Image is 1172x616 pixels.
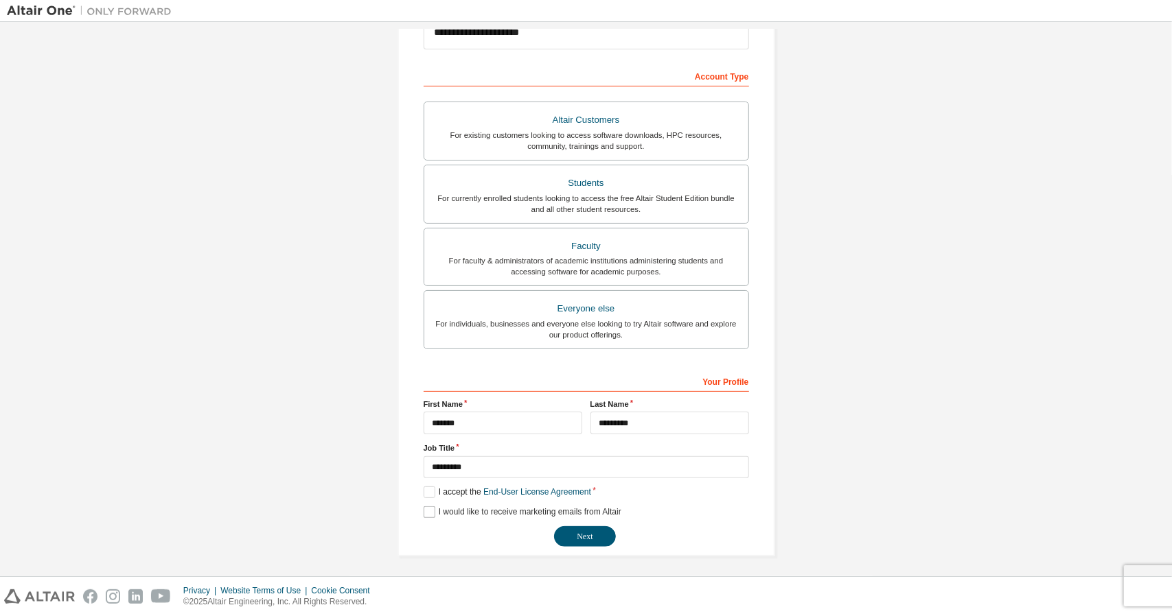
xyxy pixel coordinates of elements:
div: Altair Customers [433,110,740,130]
img: linkedin.svg [128,589,143,604]
button: Next [554,526,616,547]
p: © 2025 Altair Engineering, Inc. All Rights Reserved. [183,596,378,608]
label: First Name [424,399,582,410]
label: I would like to receive marketing emails from Altair [424,506,621,518]
div: For individuals, businesses and everyone else looking to try Altair software and explore our prod... [433,318,740,340]
img: Altair One [7,4,179,18]
label: Last Name [590,399,749,410]
div: Account Type [424,64,749,86]
label: I accept the [424,486,591,498]
div: For faculty & administrators of academic institutions administering students and accessing softwa... [433,255,740,277]
img: youtube.svg [151,589,171,604]
img: facebook.svg [83,589,97,604]
div: Everyone else [433,299,740,318]
div: For currently enrolled students looking to access the free Altair Student Edition bundle and all ... [433,193,740,215]
label: Job Title [424,442,749,453]
img: instagram.svg [106,589,120,604]
div: Privacy [183,585,220,596]
div: Cookie Consent [311,585,378,596]
div: For existing customers looking to access software downloads, HPC resources, community, trainings ... [433,130,740,152]
div: Faculty [433,237,740,256]
a: End-User License Agreement [483,487,591,497]
div: Website Terms of Use [220,585,311,596]
div: Your Profile [424,370,749,392]
div: Students [433,174,740,193]
img: altair_logo.svg [4,589,75,604]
